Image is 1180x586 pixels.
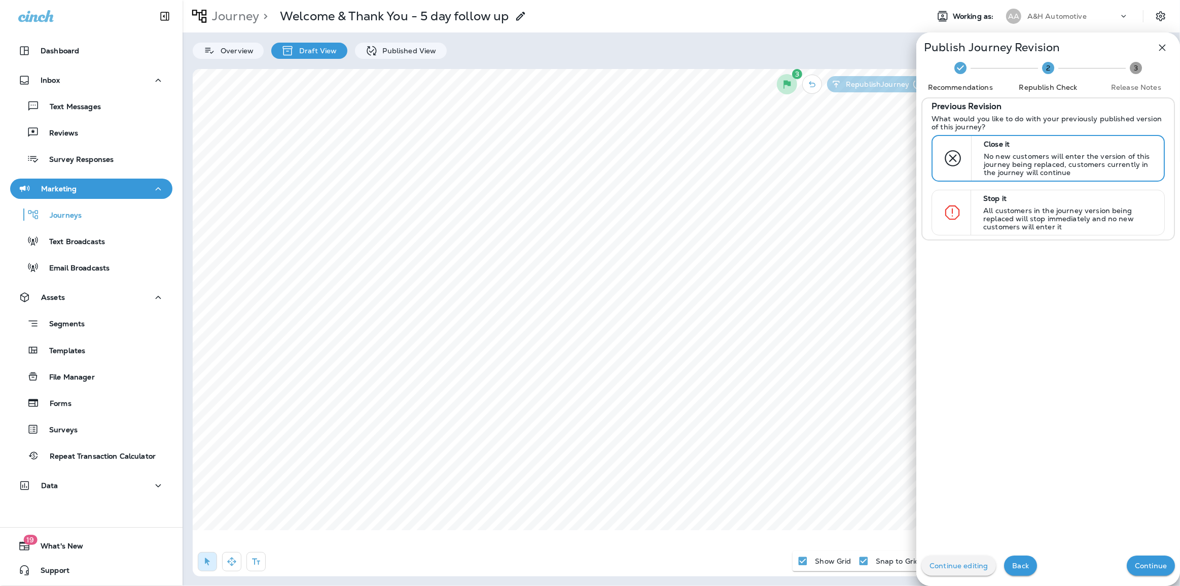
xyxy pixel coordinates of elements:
[984,140,1155,148] p: Close it
[1046,63,1050,73] text: 2
[932,115,1165,131] p: What would you like to do with your previously published version of this journey?
[1012,562,1029,570] p: Back
[920,82,1000,92] span: Recommendations
[1008,82,1088,92] span: Republish Check
[929,562,988,570] p: Continue editing
[921,556,996,576] button: Continue editing
[924,44,1060,52] p: Publish Journey Revision
[1127,556,1175,576] button: Continue
[1004,556,1037,576] button: Back
[1096,82,1176,92] span: Release Notes
[983,194,1155,202] p: Stop it
[984,152,1155,177] p: No new customers will enter the version of this journey being replaced, customers currently in th...
[983,206,1155,231] p: All customers in the journey version being replaced will stop immediately and no new customers wi...
[1135,562,1167,570] p: Continue
[1134,63,1138,73] text: 3
[932,102,1002,111] p: Previous Revision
